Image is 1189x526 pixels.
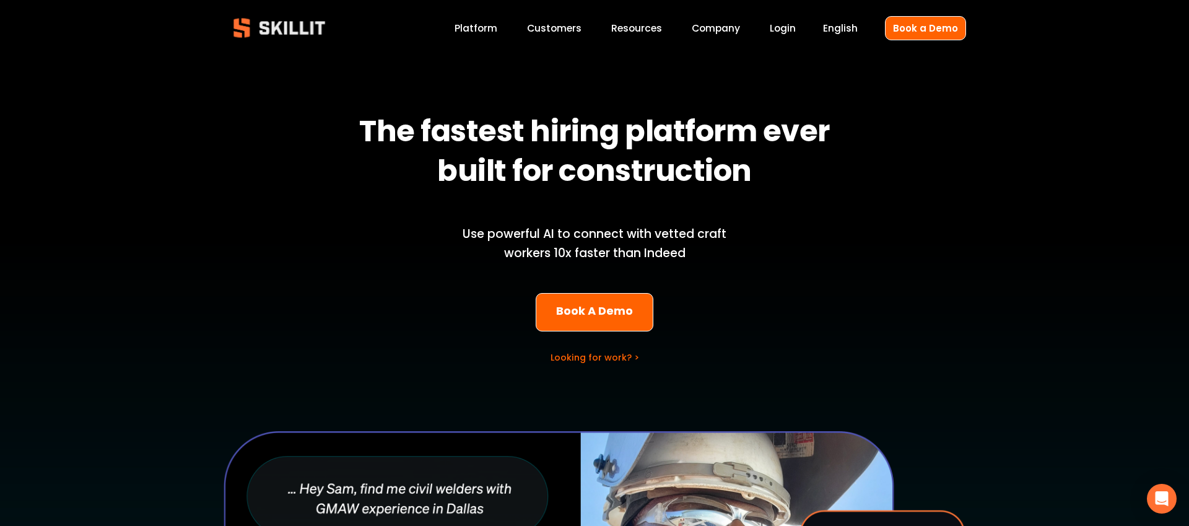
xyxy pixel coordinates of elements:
[885,16,966,40] a: Book a Demo
[536,293,654,332] a: Book A Demo
[551,351,639,364] a: Looking for work? >
[1147,484,1177,514] div: Open Intercom Messenger
[455,20,497,37] a: Platform
[527,20,581,37] a: Customers
[223,9,336,46] img: Skillit
[692,20,740,37] a: Company
[611,21,662,35] span: Resources
[770,20,796,37] a: Login
[359,108,835,199] strong: The fastest hiring platform ever built for construction
[823,21,858,35] span: English
[611,20,662,37] a: folder dropdown
[823,20,858,37] div: language picker
[442,225,747,263] p: Use powerful AI to connect with vetted craft workers 10x faster than Indeed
